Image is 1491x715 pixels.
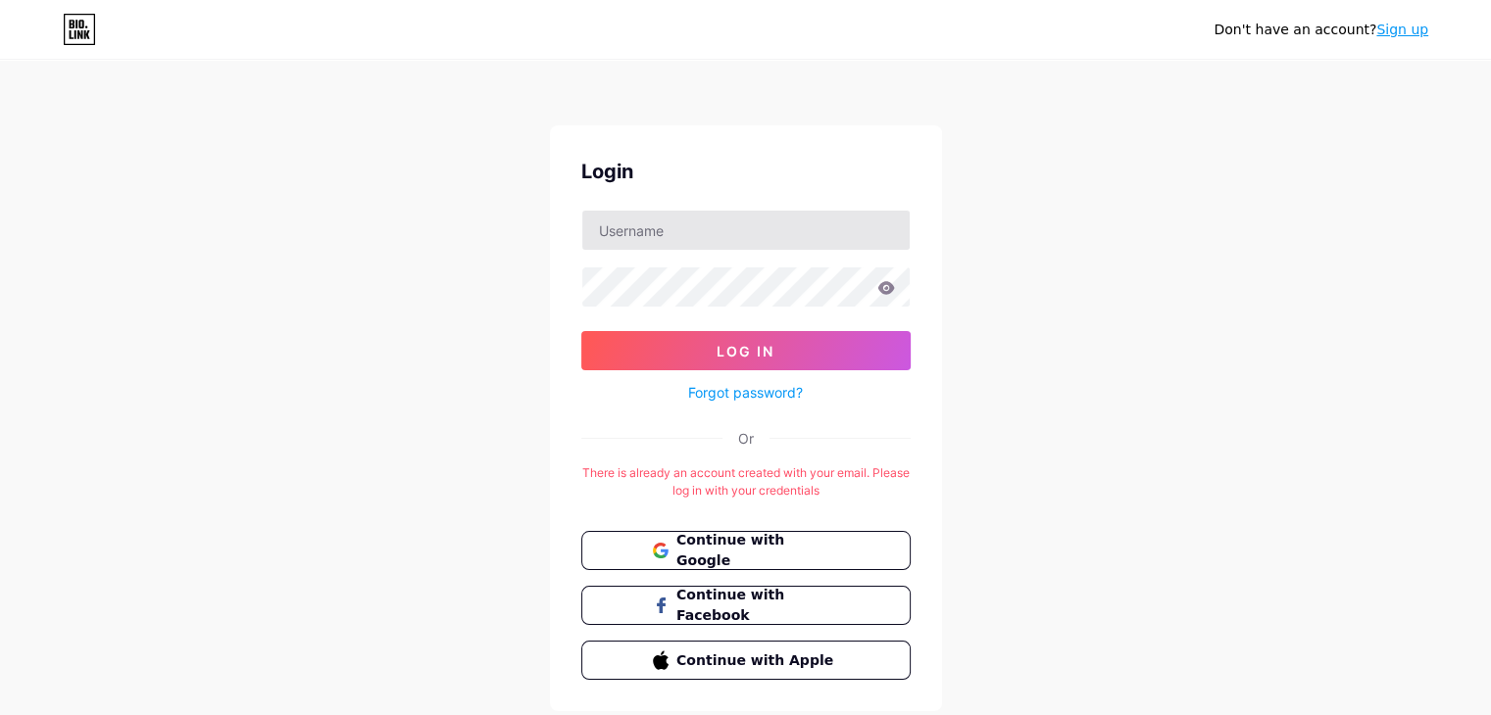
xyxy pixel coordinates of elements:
[1214,20,1428,40] div: Don't have an account?
[1376,22,1428,37] a: Sign up
[581,641,911,680] button: Continue with Apple
[581,586,911,625] button: Continue with Facebook
[676,585,838,626] span: Continue with Facebook
[676,650,838,671] span: Continue with Apple
[581,531,911,570] button: Continue with Google
[676,530,838,571] span: Continue with Google
[582,211,910,250] input: Username
[581,157,911,186] div: Login
[688,382,803,403] a: Forgot password?
[717,343,774,359] span: Log In
[738,428,754,449] div: Or
[581,331,911,370] button: Log In
[581,464,911,500] div: There is already an account created with your email. Please log in with your credentials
